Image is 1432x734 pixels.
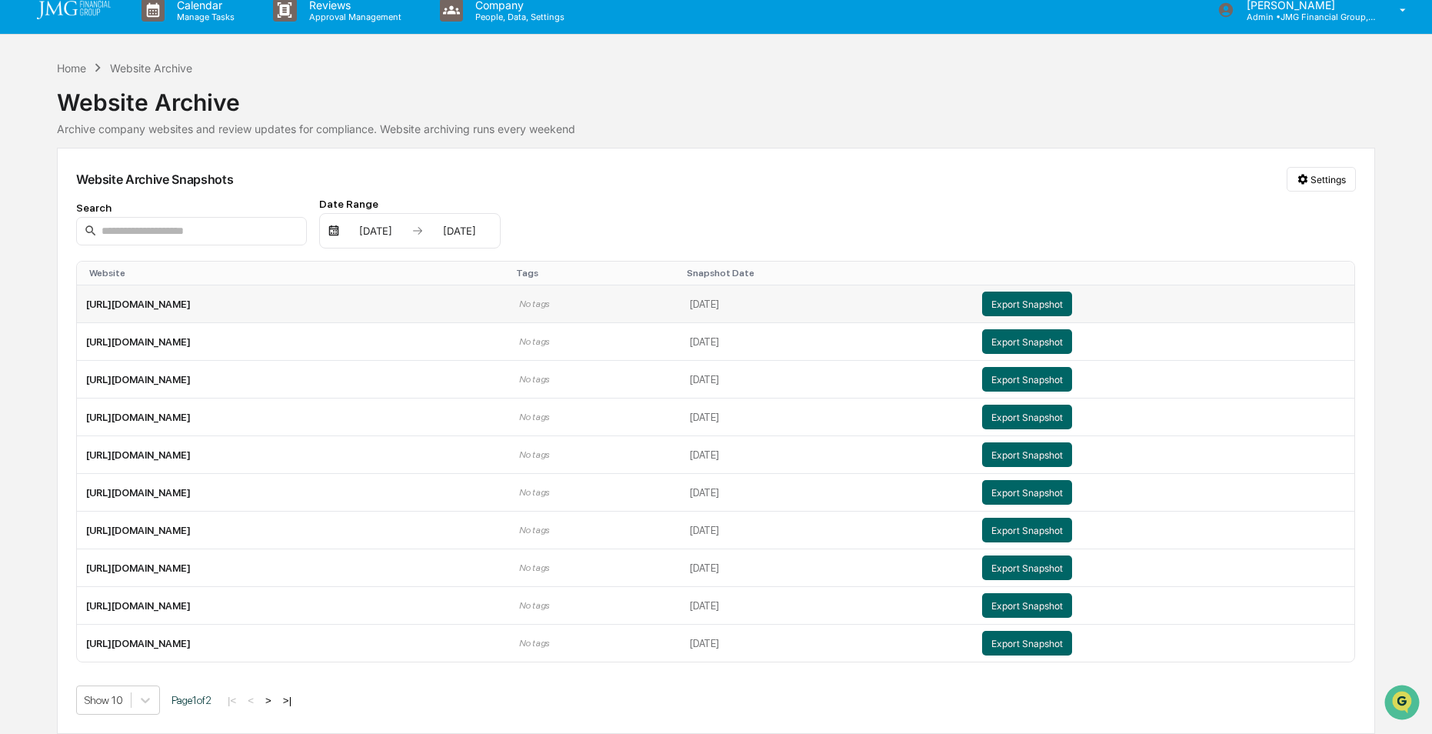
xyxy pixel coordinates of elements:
p: Approval Management [297,12,409,22]
td: [URL][DOMAIN_NAME] [77,474,510,512]
div: We're available if you need us! [52,133,195,145]
button: Export Snapshot [982,329,1072,354]
span: No tags [519,336,549,347]
td: [DATE] [681,399,974,436]
img: logo [37,1,111,19]
div: Home [57,62,86,75]
a: 🔎Data Lookup [9,217,103,245]
span: No tags [519,487,549,498]
td: [URL][DOMAIN_NAME] [77,361,510,399]
span: No tags [519,638,549,649]
span: Preclearance [31,194,99,209]
div: Toggle SortBy [985,268,1348,279]
button: Settings [1287,167,1356,192]
div: Website Archive [57,76,1374,116]
iframe: Open customer support [1383,683,1424,725]
p: How can we help? [15,32,280,57]
span: Page 1 of 2 [172,694,211,706]
td: [URL][DOMAIN_NAME] [77,399,510,436]
p: Admin • JMG Financial Group, Ltd. [1234,12,1377,22]
td: [DATE] [681,436,974,474]
p: People, Data, Settings [463,12,572,22]
button: Export Snapshot [982,442,1072,467]
td: [DATE] [681,361,974,399]
button: > [261,693,277,706]
div: [DATE] [343,225,408,237]
img: 1746055101610-c473b297-6a78-478c-a979-82029cc54cd1 [15,118,43,145]
span: No tags [519,449,549,460]
a: 🗄️Attestations [105,188,197,215]
button: < [244,693,259,706]
div: 🖐️ [15,195,28,208]
a: 🖐️Preclearance [9,188,105,215]
span: Data Lookup [31,223,97,239]
button: Export Snapshot [982,405,1072,429]
td: [DATE] [681,512,974,549]
div: 🗄️ [112,195,124,208]
td: [URL][DOMAIN_NAME] [77,625,510,662]
p: Manage Tasks [165,12,242,22]
div: Toggle SortBy [688,268,967,279]
button: Export Snapshot [982,556,1072,580]
span: No tags [519,600,549,611]
button: Export Snapshot [982,593,1072,618]
div: Date Range [319,198,501,210]
img: arrow right [411,225,424,237]
button: Export Snapshot [982,631,1072,656]
div: Search [76,202,307,214]
td: [URL][DOMAIN_NAME] [77,285,510,323]
td: [URL][DOMAIN_NAME] [77,436,510,474]
div: [DATE] [427,225,492,237]
td: [URL][DOMAIN_NAME] [77,549,510,587]
button: Export Snapshot [982,518,1072,542]
div: Archive company websites and review updates for compliance. Website archiving runs every weekend [57,122,1374,135]
td: [DATE] [681,474,974,512]
span: No tags [519,412,549,422]
div: Website Archive [110,62,192,75]
div: 🔎 [15,225,28,237]
span: No tags [519,374,549,385]
a: Powered byPylon [108,260,186,272]
button: >| [278,693,296,706]
td: [URL][DOMAIN_NAME] [77,587,510,625]
div: Website Archive Snapshots [76,172,233,187]
span: No tags [519,299,549,309]
div: Toggle SortBy [89,268,504,279]
td: [DATE] [681,587,974,625]
td: [URL][DOMAIN_NAME] [77,512,510,549]
td: [URL][DOMAIN_NAME] [77,323,510,361]
button: |< [223,693,241,706]
button: Export Snapshot [982,367,1072,392]
span: No tags [519,525,549,535]
div: Start new chat [52,118,252,133]
img: calendar [328,225,340,237]
span: No tags [519,562,549,573]
td: [DATE] [681,285,974,323]
div: Toggle SortBy [516,268,674,279]
span: Pylon [153,261,186,272]
button: Export Snapshot [982,480,1072,505]
td: [DATE] [681,625,974,662]
span: Attestations [127,194,191,209]
td: [DATE] [681,323,974,361]
button: Export Snapshot [982,292,1072,316]
button: Start new chat [261,122,280,141]
td: [DATE] [681,549,974,587]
